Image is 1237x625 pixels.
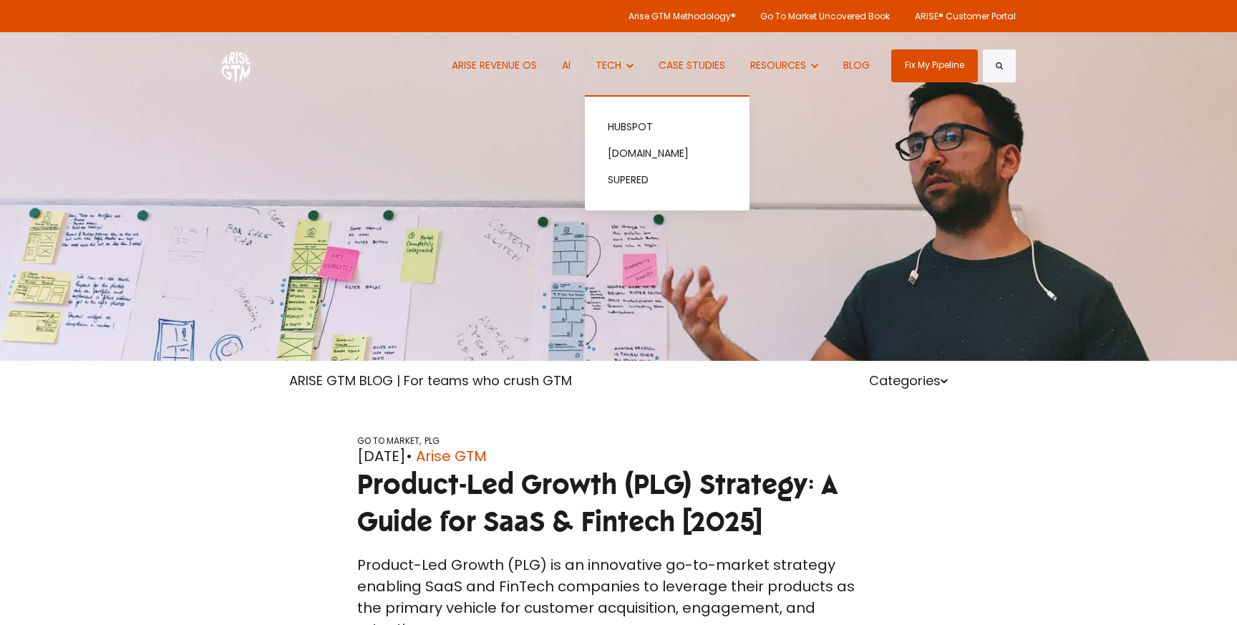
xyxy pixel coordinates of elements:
button: Search [983,49,1016,82]
a: PLG [425,435,440,447]
a: Categories [869,372,948,389]
div: [DATE] [357,445,880,467]
span: Product-Led Growth (PLG) Strategy: A Guide for SaaS & Fintech [2025] [357,467,838,539]
span: TECH [596,58,621,72]
a: AI [551,32,581,99]
nav: Desktop navigation [441,32,880,99]
a: HUBSPOT [585,114,750,140]
a: [DOMAIN_NAME] [585,140,750,167]
a: ARISE GTM BLOG | For teams who crush GTM [289,372,572,389]
a: GO TO MARKET, [357,435,421,447]
a: Fix My Pipeline [891,49,978,82]
span: • [406,446,412,466]
button: Show submenu for TECH TECH [585,32,644,99]
a: CASE STUDIES [648,32,736,99]
span: Show submenu for RESOURCES [750,58,751,59]
a: ARISE REVENUE OS [441,32,548,99]
button: Show submenu for RESOURCES RESOURCES [739,32,829,99]
a: Arise GTM [416,445,487,467]
span: RESOURCES [750,58,806,72]
a: SUPERED [585,167,750,193]
img: ARISE GTM logo (1) white [221,49,251,82]
a: BLOG [833,32,881,99]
